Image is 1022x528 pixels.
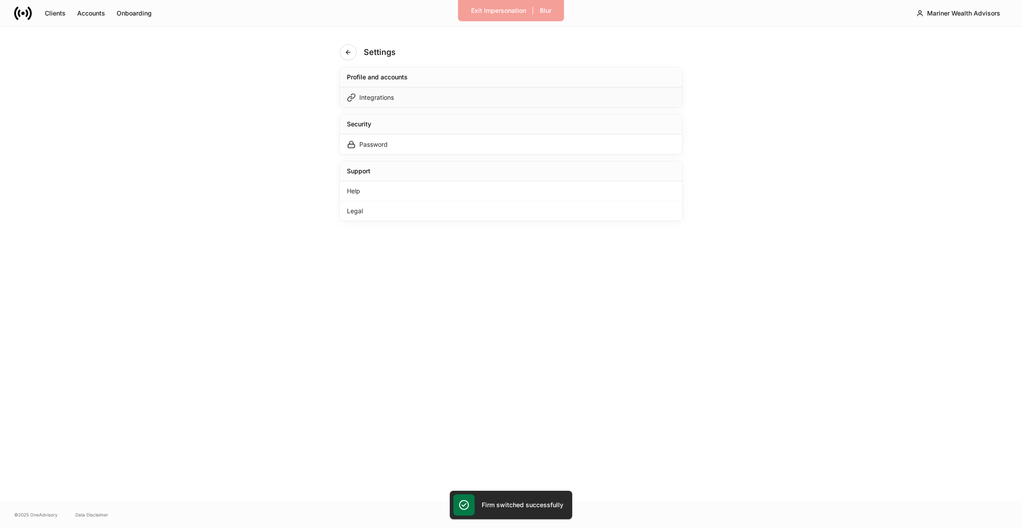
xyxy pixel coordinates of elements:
[465,4,532,18] button: Exit Impersonation
[534,4,557,18] button: Blur
[482,501,563,509] h5: Firm switched successfully
[340,181,682,201] div: Help
[14,511,58,518] span: © 2025 OneAdvisory
[909,5,1008,21] button: Mariner Wealth Advisors
[359,93,394,102] div: Integrations
[540,8,551,14] div: Blur
[75,511,108,518] a: Data Disclaimer
[340,201,682,221] div: Legal
[364,47,396,58] h4: Settings
[39,6,71,20] button: Clients
[359,140,388,149] div: Password
[471,8,526,14] div: Exit Impersonation
[927,10,1000,16] div: Mariner Wealth Advisors
[45,10,66,16] div: Clients
[347,167,370,176] div: Support
[77,10,105,16] div: Accounts
[347,73,408,82] div: Profile and accounts
[111,6,157,20] button: Onboarding
[347,120,371,129] div: Security
[117,10,152,16] div: Onboarding
[71,6,111,20] button: Accounts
